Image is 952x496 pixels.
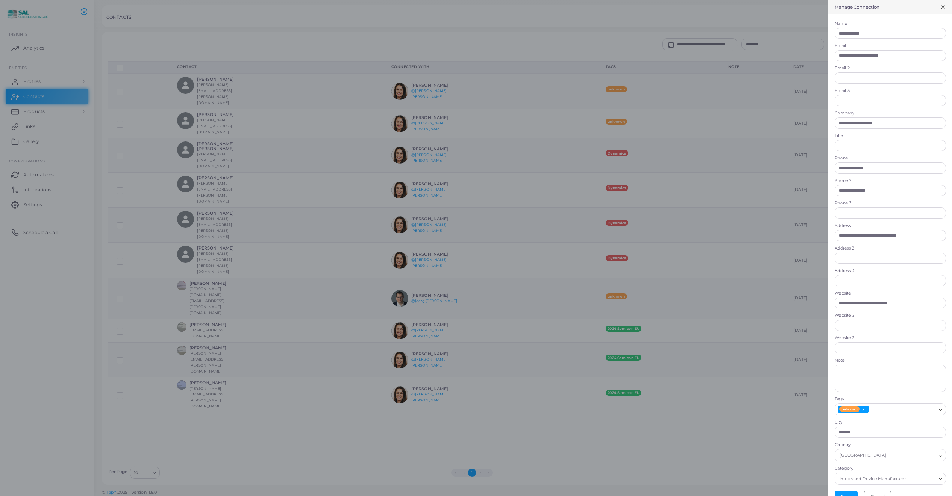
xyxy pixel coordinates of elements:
[835,335,946,341] label: Website 3
[835,403,946,415] div: Search for option
[835,133,946,139] label: Title
[835,466,946,472] label: Category
[835,290,946,296] label: Website
[835,88,946,94] label: Email 3
[835,200,946,206] label: Phone 3
[835,358,946,364] label: Note
[835,313,946,319] label: Website 2
[835,268,946,274] label: Address 3
[835,178,946,184] label: Phone 2
[839,406,860,412] span: unknown
[835,43,946,49] label: Email
[835,65,946,71] label: Email 2
[835,449,946,461] div: Search for option
[835,245,946,251] label: Address 2
[908,475,935,483] input: Search for option
[835,110,946,116] label: Company
[835,473,946,485] div: Search for option
[869,405,935,413] input: Search for option
[839,452,887,460] span: [GEOGRAPHIC_DATA]
[861,407,866,412] button: Deselect unknown
[835,442,946,448] label: Country
[835,396,844,402] label: Tags
[839,475,907,483] span: Integrated Device Manufacturer
[835,419,946,425] label: City
[888,451,936,460] input: Search for option
[835,223,946,229] label: Address
[835,155,946,161] label: Phone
